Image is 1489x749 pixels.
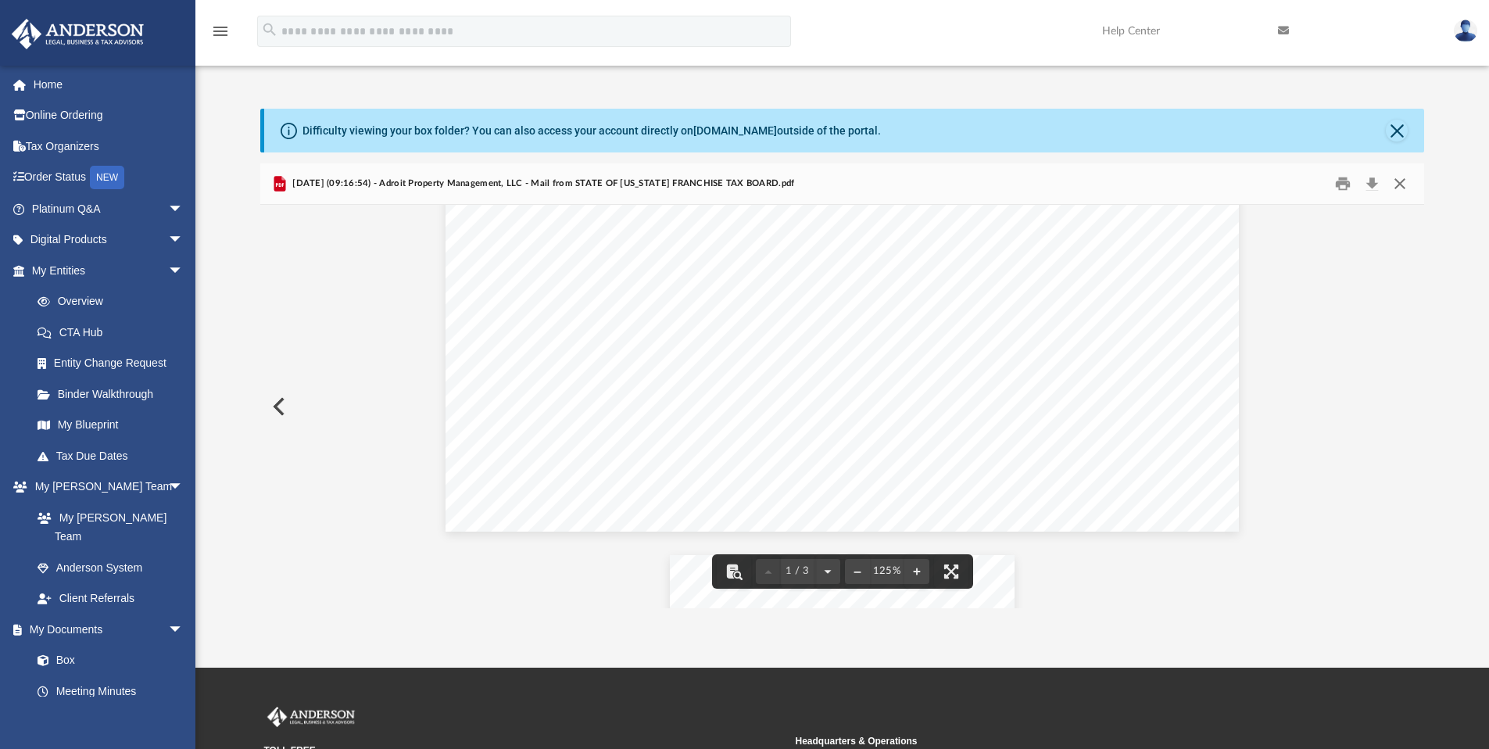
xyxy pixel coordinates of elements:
[1386,120,1408,142] button: Close
[934,554,968,589] button: Enter fullscreen
[22,502,191,552] a: My [PERSON_NAME] Team
[260,205,1425,608] div: Document Viewer
[11,224,207,256] a: Digital Productsarrow_drop_down
[11,255,207,286] a: My Entitiesarrow_drop_down
[22,378,207,410] a: Binder Walkthrough
[22,552,199,583] a: Anderson System
[11,614,199,645] a: My Documentsarrow_drop_down
[90,166,124,189] div: NEW
[261,21,278,38] i: search
[22,676,199,707] a: Meeting Minutes
[168,224,199,256] span: arrow_drop_down
[22,286,207,317] a: Overview
[870,566,904,576] div: Current zoom level
[717,554,751,589] button: Toggle findbar
[260,205,1425,608] div: File preview
[1358,172,1386,196] button: Download
[260,163,1425,608] div: Preview
[781,554,815,589] button: 1 / 3
[302,123,881,139] div: Difficulty viewing your box folder? You can also access your account directly on outside of the p...
[22,348,207,379] a: Entity Change Request
[211,30,230,41] a: menu
[904,554,929,589] button: Zoom in
[22,317,207,348] a: CTA Hub
[289,177,794,191] span: [DATE] (09:16:54) - Adroit Property Management, LLC - Mail from STATE OF [US_STATE] FRANCHISE TAX...
[7,19,149,49] img: Anderson Advisors Platinum Portal
[168,255,199,287] span: arrow_drop_down
[11,131,207,162] a: Tax Organizers
[22,583,199,615] a: Client Referrals
[11,69,207,100] a: Home
[11,193,207,224] a: Platinum Q&Aarrow_drop_down
[11,162,207,194] a: Order StatusNEW
[22,645,191,676] a: Box
[264,707,358,727] img: Anderson Advisors Platinum Portal
[260,385,295,428] button: Previous File
[211,22,230,41] i: menu
[168,614,199,646] span: arrow_drop_down
[845,554,870,589] button: Zoom out
[22,440,207,471] a: Tax Due Dates
[1386,172,1414,196] button: Close
[1327,172,1358,196] button: Print
[11,471,199,503] a: My [PERSON_NAME] Teamarrow_drop_down
[11,100,207,131] a: Online Ordering
[781,566,815,576] span: 1 / 3
[22,410,199,441] a: My Blueprint
[168,471,199,504] span: arrow_drop_down
[693,124,777,137] a: [DOMAIN_NAME]
[168,193,199,225] span: arrow_drop_down
[815,554,840,589] button: Next page
[796,734,1316,748] small: Headquarters & Operations
[1454,20,1477,42] img: User Pic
